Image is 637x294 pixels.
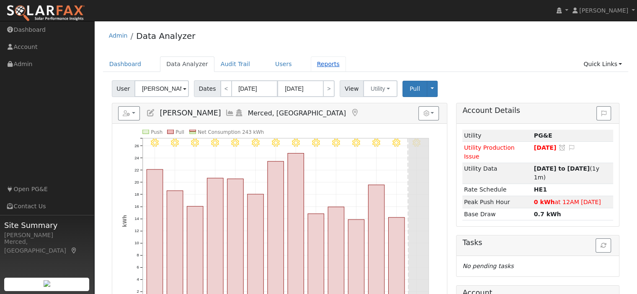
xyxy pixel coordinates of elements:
text: 14 [134,216,139,221]
i: Edit Issue [568,145,575,151]
i: 8/28 - Clear [151,139,159,147]
i: 9/06 - Clear [332,139,340,147]
i: 9/07 - Clear [352,139,360,147]
text: 10 [134,240,139,245]
a: Data Analyzer [160,56,214,72]
text: 20 [134,180,139,184]
span: User [112,80,135,97]
button: Refresh [596,238,611,253]
text: 22 [134,168,139,172]
a: Admin [109,32,128,39]
i: 9/03 - Clear [271,139,279,147]
span: Pull [410,85,420,92]
text: Net Consumption 243 kWh [198,129,264,135]
span: Site Summary [4,220,90,231]
span: [PERSON_NAME] [579,7,628,14]
td: at 12AM [DATE] [532,196,613,208]
h5: Tasks [462,238,613,247]
i: 9/08 - Clear [372,139,380,147]
a: Dashboard [103,56,148,72]
h5: Account Details [462,106,613,115]
text: 2 [137,289,139,294]
i: 8/29 - Clear [171,139,179,147]
i: 8/30 - Clear [191,139,199,147]
i: 8/31 - Clear [211,139,219,147]
a: Snooze this issue [558,144,566,151]
a: > [323,80,335,97]
a: Quick Links [577,56,628,72]
text: Push [151,129,162,135]
span: Merced, [GEOGRAPHIC_DATA] [248,109,346,117]
td: Utility Data [462,163,532,184]
button: Pull [402,81,427,97]
a: Data Analyzer [136,31,195,41]
span: [DATE] [534,144,557,151]
span: Utility Production Issue [464,144,515,160]
i: 9/01 - Clear [231,139,239,147]
text: 16 [134,204,139,209]
text: 26 [134,143,139,148]
img: SolarFax [6,5,85,22]
text: Pull [175,129,184,135]
a: Users [269,56,298,72]
strong: 0.7 kWh [534,211,561,217]
text: 12 [134,228,139,233]
a: Reports [311,56,346,72]
text: 24 [134,156,139,160]
img: retrieve [44,280,50,287]
td: Peak Push Hour [462,196,532,208]
i: No pending tasks [462,263,513,269]
td: Utility [462,130,532,142]
text: kWh [121,215,127,227]
text: 18 [134,192,139,197]
text: 6 [137,265,139,270]
td: Base Draw [462,208,532,220]
a: Map [350,109,359,117]
span: (1y 1m) [534,165,599,181]
a: Login As (last Never) [235,109,244,117]
div: Merced, [GEOGRAPHIC_DATA] [4,238,90,255]
strong: 0 kWh [534,199,555,205]
a: < [220,80,232,97]
span: Dates [194,80,221,97]
text: 8 [137,253,139,258]
span: View [340,80,364,97]
strong: ID: 17270262, authorized: 09/10/25 [534,132,552,139]
a: Audit Trail [214,56,256,72]
a: Edit User (37055) [146,109,155,117]
td: Rate Schedule [462,184,532,196]
span: [PERSON_NAME] [160,109,221,117]
i: 9/04 - Clear [291,139,299,147]
button: Utility [363,80,397,97]
i: 9/09 - MostlyClear [392,139,400,147]
div: [PERSON_NAME] [4,231,90,240]
strong: L [534,186,547,193]
text: 4 [137,277,139,282]
button: Issue History [596,106,611,120]
i: 9/02 - Clear [251,139,259,147]
a: Map [70,247,78,254]
strong: [DATE] to [DATE] [534,165,590,172]
input: Select a User [134,80,189,97]
a: Multi-Series Graph [225,109,235,117]
i: 9/05 - Clear [312,139,320,147]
